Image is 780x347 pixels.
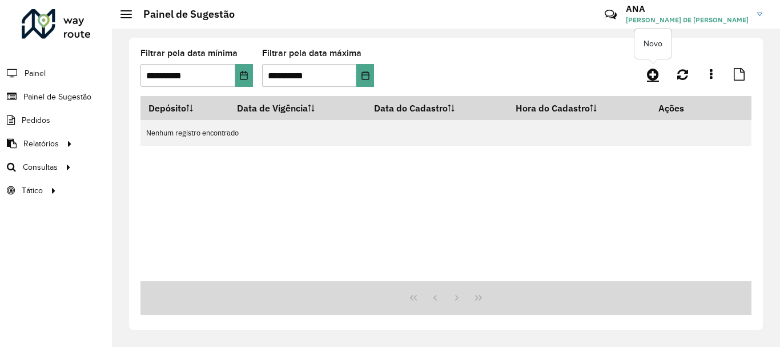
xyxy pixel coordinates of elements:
th: Hora do Cadastro [508,96,650,120]
span: Pedidos [22,114,50,126]
button: Choose Date [356,64,374,87]
span: Tático [22,185,43,197]
h3: ANA [626,3,749,14]
span: Painel [25,67,46,79]
label: Filtrar pela data mínima [140,46,238,60]
th: Depósito [140,96,229,120]
span: Consultas [23,161,58,173]
th: Data de Vigência [229,96,367,120]
th: Data do Cadastro [367,96,508,120]
span: Painel de Sugestão [23,91,91,103]
td: Nenhum registro encontrado [140,120,751,146]
span: [PERSON_NAME] DE [PERSON_NAME] [626,15,749,25]
span: Relatórios [23,138,59,150]
button: Choose Date [235,64,253,87]
label: Filtrar pela data máxima [262,46,361,60]
a: Contato Rápido [598,2,623,27]
th: Ações [650,96,719,120]
h2: Painel de Sugestão [132,8,235,21]
div: Novo [634,29,672,59]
